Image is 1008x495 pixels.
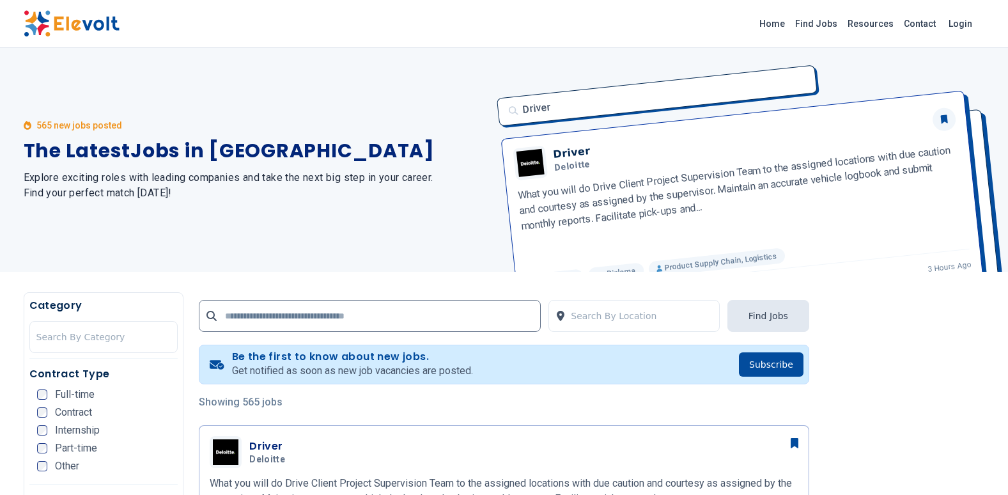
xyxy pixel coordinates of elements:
h3: Driver [249,439,290,454]
a: Contact [899,13,941,34]
span: Other [55,461,79,471]
h5: Contract Type [29,366,178,382]
h4: Be the first to know about new jobs. [232,350,473,363]
button: Subscribe [739,352,803,377]
span: Deloitte [249,454,285,466]
span: Internship [55,425,100,436]
a: Home [754,13,790,34]
span: Full-time [55,389,95,400]
h5: Category [29,298,178,313]
p: Get notified as soon as new job vacancies are posted. [232,363,473,379]
img: Deloitte [213,439,238,465]
a: Resources [842,13,899,34]
h1: The Latest Jobs in [GEOGRAPHIC_DATA] [24,139,489,162]
img: Elevolt [24,10,120,37]
a: Find Jobs [790,13,842,34]
input: Internship [37,425,47,436]
p: Showing 565 jobs [199,395,809,410]
a: Login [941,11,980,36]
button: Find Jobs [727,300,809,332]
input: Other [37,461,47,471]
input: Part-time [37,443,47,453]
p: 565 new jobs posted [36,119,122,132]
input: Contract [37,407,47,418]
h2: Explore exciting roles with leading companies and take the next big step in your career. Find you... [24,170,489,201]
input: Full-time [37,389,47,400]
span: Contract [55,407,92,418]
span: Part-time [55,443,97,453]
